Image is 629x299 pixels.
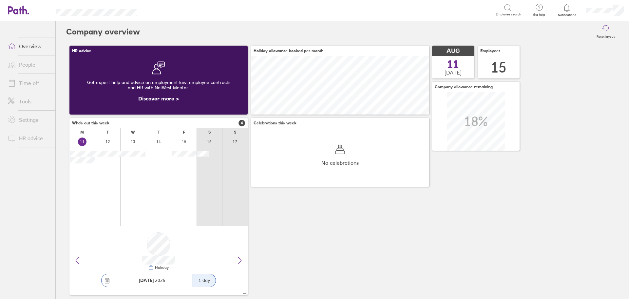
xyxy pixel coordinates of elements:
span: No celebrations [321,160,359,166]
span: [DATE] [445,70,462,75]
a: Time off [3,76,55,90]
span: Get help [528,13,550,17]
span: Company allowance remaining [435,85,493,89]
span: 11 [447,59,459,70]
span: Holiday allowance booked per month [254,49,323,53]
span: Who's out this week [72,121,109,125]
span: 2025 [139,278,165,283]
a: Settings [3,113,55,126]
div: Search [155,7,172,13]
div: 15 [491,59,506,76]
div: F [183,130,185,135]
a: Overview [3,40,55,53]
a: Tools [3,95,55,108]
div: W [131,130,135,135]
strong: [DATE] [139,277,154,283]
label: Reset layout [593,33,619,39]
button: Reset layout [593,21,619,42]
div: S [234,130,236,135]
span: Employee search [496,12,521,16]
div: T [106,130,109,135]
span: 4 [238,120,245,126]
a: Notifications [556,3,578,17]
div: Holiday [154,265,169,270]
a: People [3,58,55,71]
span: Celebrations this week [254,121,296,125]
span: Employees [480,49,501,53]
div: M [80,130,84,135]
div: T [158,130,160,135]
span: AUG [447,48,460,54]
span: HR advice [72,49,91,53]
a: Discover more > [138,95,179,102]
a: HR advice [3,132,55,145]
div: S [208,130,211,135]
span: Notifications [556,13,578,17]
div: 1 day [193,274,216,287]
h2: Company overview [66,21,140,42]
div: Get expert help and advice on employment law, employee contracts and HR with NatWest Mentor. [75,75,242,96]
